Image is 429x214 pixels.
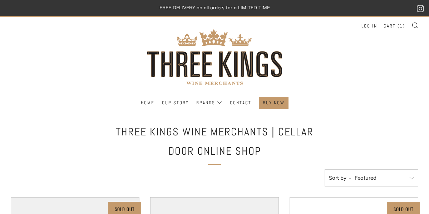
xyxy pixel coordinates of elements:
a: BUY NOW [263,97,285,109]
h1: Three Kings Wine Merchants | Cellar Door Online Shop [113,122,316,161]
p: Sold Out [394,204,413,214]
a: Brands [196,97,222,109]
a: Log in [361,20,377,32]
p: Sold Out [115,204,134,214]
a: Cart (1) [384,20,405,32]
a: Our Story [162,97,189,109]
a: Contact [230,97,251,109]
a: Home [141,97,154,109]
span: 1 [400,23,403,29]
img: three kings wine merchants [143,17,286,97]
